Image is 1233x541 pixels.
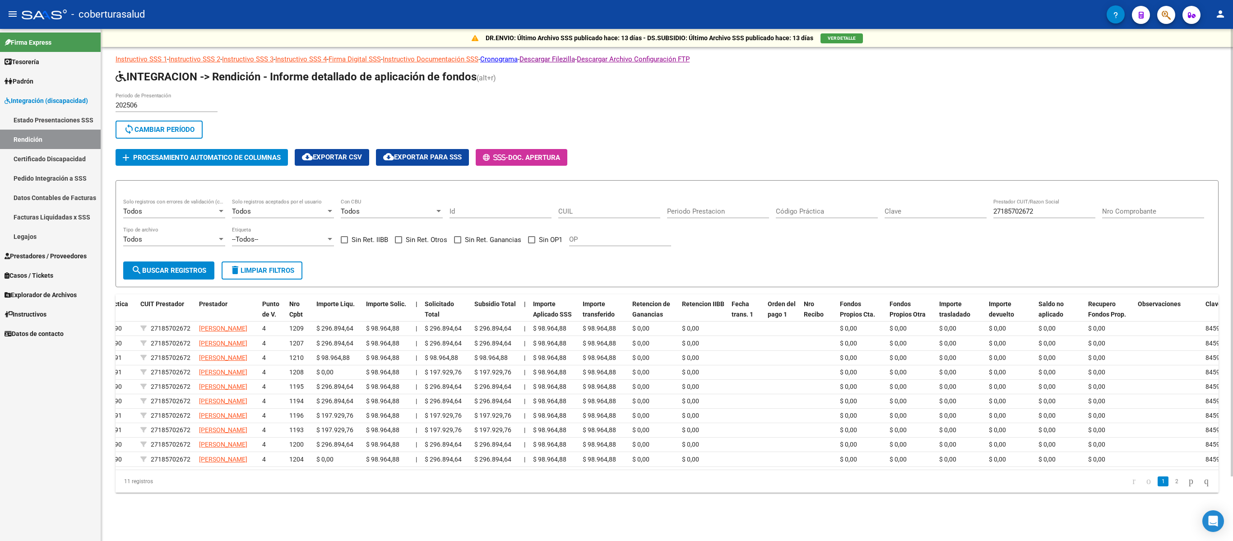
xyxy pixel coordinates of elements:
[7,9,18,19] mat-icon: menu
[820,33,863,43] button: VER DETALLE
[115,383,122,390] span: 90
[1088,354,1105,361] span: $ 0,00
[583,354,616,361] span: $ 98.964,88
[524,426,525,434] span: |
[295,149,369,166] button: Exportar CSV
[678,294,728,334] datatable-header-cell: Retencion IIBB
[316,441,353,448] span: $ 296.894,64
[533,383,566,390] span: $ 98.964,88
[199,441,247,448] span: [PERSON_NAME]
[131,265,142,275] mat-icon: search
[1088,383,1105,390] span: $ 0,00
[199,325,247,332] span: [PERSON_NAME]
[533,300,572,318] span: Importe Aplicado SSS
[115,340,122,347] span: 90
[840,354,857,361] span: $ 0,00
[1185,476,1197,486] a: go to next page
[524,397,525,405] span: |
[329,55,381,63] a: Firma Digital SSS
[416,368,417,376] span: |
[421,294,471,334] datatable-header-cell: Solicitado Total
[262,412,266,419] span: 4
[366,368,399,376] span: $ 98.964,88
[939,354,956,361] span: $ 0,00
[533,325,566,332] span: $ 98.964,88
[140,300,184,308] span: CUIT Prestador
[474,412,511,419] span: $ 197.929,76
[989,340,1006,347] span: $ 0,00
[1128,476,1140,486] a: go to first page
[1205,300,1222,308] span: Clave
[632,368,649,376] span: $ 0,00
[366,354,399,361] span: $ 98.964,88
[474,354,508,361] span: $ 98.964,88
[529,294,579,334] datatable-header-cell: Importe Aplicado SSS
[232,235,258,243] span: --Todos--
[199,456,247,463] span: [PERSON_NAME]
[425,300,454,318] span: Solicitado Total
[800,294,836,334] datatable-header-cell: Nro Recibo
[533,368,566,376] span: $ 98.964,88
[840,300,875,328] span: Fondos Propios Cta. Disca.
[989,325,1006,332] span: $ 0,00
[1200,476,1213,486] a: go to last page
[989,300,1023,328] span: Importe devuelto Cuenta SSS
[583,397,616,405] span: $ 98.964,88
[262,441,266,448] span: 4
[583,383,616,390] span: $ 98.964,88
[376,149,469,166] button: Exportar para SSS
[1215,9,1226,19] mat-icon: person
[632,354,649,361] span: $ 0,00
[989,383,1006,390] span: $ 0,00
[890,368,907,376] span: $ 0,00
[1088,300,1126,318] span: Recupero Fondos Prop.
[474,383,511,390] span: $ 296.894,64
[313,294,362,334] datatable-header-cell: Importe Liqu.
[682,354,699,361] span: $ 0,00
[682,325,699,332] span: $ 0,00
[836,294,886,334] datatable-header-cell: Fondos Propios Cta. Disca.
[583,300,615,318] span: Importe transferido
[316,397,353,405] span: $ 296.894,64
[262,426,266,434] span: 4
[124,124,134,135] mat-icon: sync
[262,300,279,318] span: Punto de V.
[682,383,699,390] span: $ 0,00
[1138,300,1181,308] span: Observaciones
[124,126,195,134] span: Cambiar Período
[480,55,518,63] a: Cronograma
[199,300,227,308] span: Prestador
[151,426,190,434] span: 27185702672
[804,300,824,318] span: Nro Recibo
[1038,426,1056,434] span: $ 0,00
[1088,426,1105,434] span: $ 0,00
[316,426,353,434] span: $ 197.929,76
[199,354,247,361] span: [PERSON_NAME]
[289,383,304,390] span: 1195
[1088,397,1105,405] span: $ 0,00
[121,152,131,163] mat-icon: add
[116,54,1219,64] p: - - - - - - - -
[151,340,190,347] span: 27185702672
[728,294,764,334] datatable-header-cell: Fecha trans. 1
[425,383,462,390] span: $ 296.894,64
[508,154,560,162] span: Doc. Apertura
[682,426,699,434] span: $ 0,00
[520,294,529,334] datatable-header-cell: |
[629,294,678,334] datatable-header-cell: Retencion de Ganancias
[632,300,670,318] span: Retencion de Ganancias
[416,426,417,434] span: |
[989,426,1006,434] span: $ 0,00
[939,340,956,347] span: $ 0,00
[289,426,304,434] span: 1193
[939,412,956,419] span: $ 0,00
[104,300,128,308] span: Práctica
[577,55,690,63] a: Descargar Archivo Configuración FTP
[341,207,360,215] span: Todos
[169,55,220,63] a: Instructivo SSS 2
[764,294,800,334] datatable-header-cell: Orden del pago 1
[583,368,616,376] span: $ 98.964,88
[425,412,462,419] span: $ 197.929,76
[524,368,525,376] span: |
[632,412,649,419] span: $ 0,00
